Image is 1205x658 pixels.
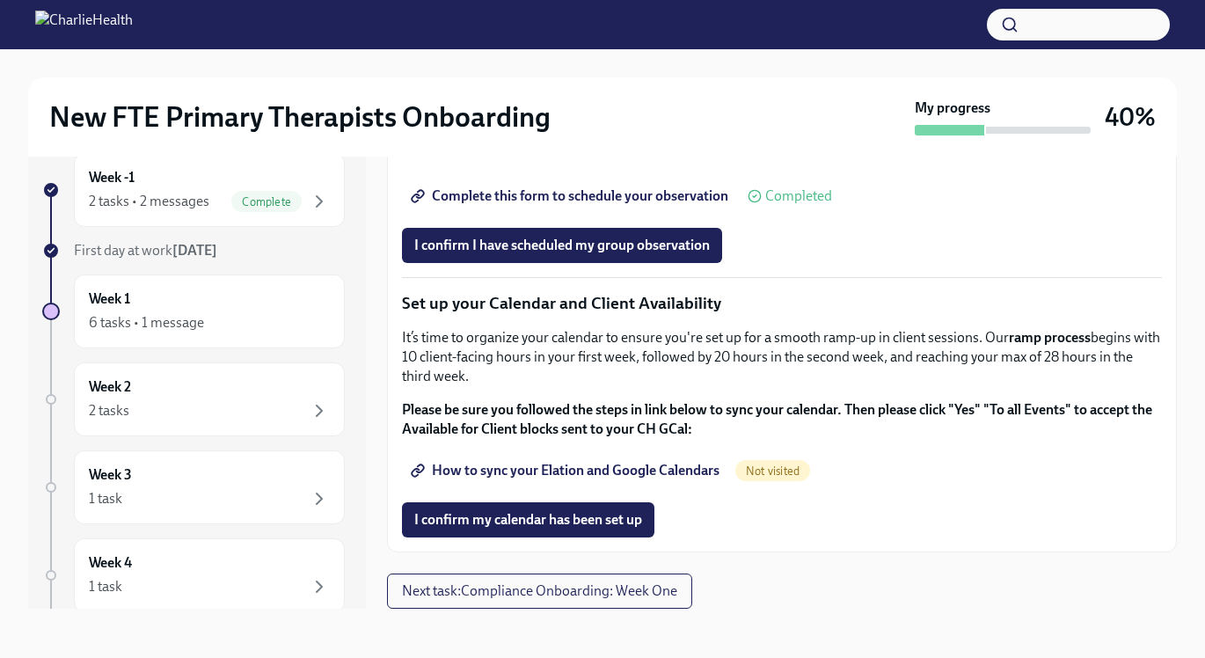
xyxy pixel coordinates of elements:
div: 1 task [89,489,122,508]
span: Not visited [735,464,810,478]
h3: 40% [1105,101,1156,133]
h6: Week 3 [89,465,132,485]
div: 2 tasks • 2 messages [89,192,209,211]
span: Complete [231,195,302,208]
h6: Week 4 [89,553,132,573]
a: How to sync your Elation and Google Calendars [402,453,732,488]
span: Completed [765,189,832,203]
span: First day at work [74,242,217,259]
img: CharlieHealth [35,11,133,39]
p: Set up your Calendar and Client Availability [402,292,1162,315]
button: I confirm my calendar has been set up [402,502,654,537]
strong: Please be sure you followed the steps in link below to sync your calendar. Then please click "Yes... [402,401,1152,437]
h6: Week 2 [89,377,131,397]
strong: ramp process [1009,329,1091,346]
a: Week 41 task [42,538,345,612]
h6: Week -1 [89,168,135,187]
div: 2 tasks [89,401,129,420]
div: 6 tasks • 1 message [89,313,204,333]
button: Next task:Compliance Onboarding: Week One [387,574,692,609]
span: I confirm my calendar has been set up [414,511,642,529]
a: Complete this form to schedule your observation [402,179,741,214]
span: How to sync your Elation and Google Calendars [414,462,719,479]
h2: New FTE Primary Therapists Onboarding [49,99,551,135]
p: It’s time to organize your calendar to ensure you're set up for a smooth ramp-up in client sessio... [402,328,1162,386]
a: Week 16 tasks • 1 message [42,274,345,348]
a: First day at work[DATE] [42,241,345,260]
span: I confirm I have scheduled my group observation [414,237,710,254]
span: Complete this form to schedule your observation [414,187,728,205]
div: 1 task [89,577,122,596]
h6: Week 1 [89,289,130,309]
a: Week 22 tasks [42,362,345,436]
strong: [DATE] [172,242,217,259]
button: I confirm I have scheduled my group observation [402,228,722,263]
a: Week 31 task [42,450,345,524]
a: Week -12 tasks • 2 messagesComplete [42,153,345,227]
strong: My progress [915,99,990,118]
span: Next task : Compliance Onboarding: Week One [402,582,677,600]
